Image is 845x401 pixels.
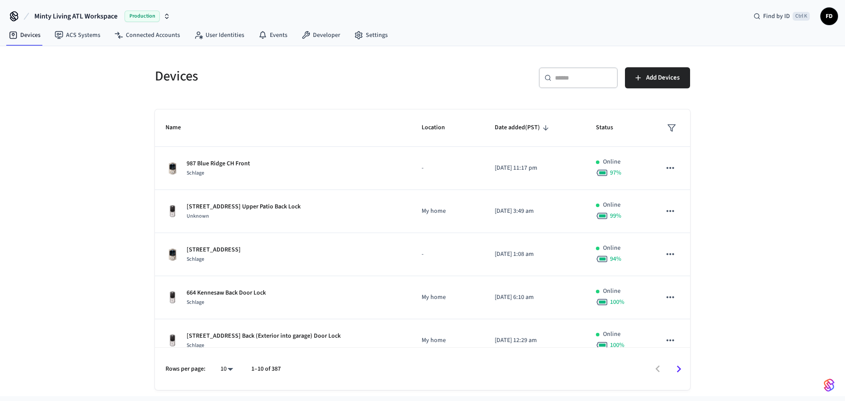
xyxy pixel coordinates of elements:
[495,164,575,173] p: [DATE] 11:17 pm
[495,293,575,302] p: [DATE] 6:10 am
[495,207,575,216] p: [DATE] 3:49 am
[495,121,551,135] span: Date added(PST)
[165,161,180,175] img: Schlage Sense Smart Deadbolt with Camelot Trim, Front
[125,11,160,22] span: Production
[34,11,118,22] span: Minty Living ATL Workspace
[495,250,575,259] p: [DATE] 1:08 am
[821,8,837,24] span: FD
[187,299,204,306] span: Schlage
[820,7,838,25] button: FD
[187,332,341,341] p: [STREET_ADDRESS] Back (Exterior into garage) Door Lock
[646,72,680,84] span: Add Devices
[187,245,241,255] p: [STREET_ADDRESS]
[165,204,180,219] img: Yale Assure Touchscreen Wifi Smart Lock, Satin Nickel, Front
[155,67,417,85] h5: Devices
[763,12,790,21] span: Find by ID
[251,27,294,43] a: Events
[610,168,621,177] span: 97 %
[251,365,281,374] p: 1–10 of 387
[610,298,625,306] span: 100 %
[165,291,180,305] img: Yale Assure Touchscreen Wifi Smart Lock, Satin Nickel, Front
[610,211,621,220] span: 99 %
[422,207,474,216] p: My home
[422,336,474,345] p: My home
[165,334,180,348] img: Yale Assure Touchscreen Wifi Smart Lock, Satin Nickel, Front
[495,336,575,345] p: [DATE] 12:29 am
[603,200,621,210] p: Online
[294,27,347,43] a: Developer
[187,288,266,298] p: 664 Kennesaw Back Door Lock
[187,255,204,263] span: Schlage
[2,27,48,43] a: Devices
[824,378,834,392] img: SeamLogoGradient.69752ec5.svg
[610,255,621,263] span: 94 %
[793,12,810,21] span: Ctrl K
[422,250,474,259] p: -
[347,27,395,43] a: Settings
[187,27,251,43] a: User Identities
[422,293,474,302] p: My home
[48,27,107,43] a: ACS Systems
[422,121,456,135] span: Location
[187,212,209,220] span: Unknown
[165,365,206,374] p: Rows per page:
[187,159,250,168] p: 987 Blue Ridge CH Front
[165,248,180,262] img: Schlage Sense Smart Deadbolt with Camelot Trim, Front
[746,8,817,24] div: Find by IDCtrl K
[216,363,237,375] div: 10
[669,359,689,379] button: Go to next page
[603,244,621,253] p: Online
[603,287,621,296] p: Online
[603,157,621,167] p: Online
[187,169,204,177] span: Schlage
[165,121,192,135] span: Name
[596,121,625,135] span: Status
[603,330,621,339] p: Online
[610,341,625,350] span: 100 %
[187,342,204,349] span: Schlage
[422,164,474,173] p: -
[625,67,690,88] button: Add Devices
[107,27,187,43] a: Connected Accounts
[187,202,301,211] p: [STREET_ADDRESS] Upper Patio Back Lock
